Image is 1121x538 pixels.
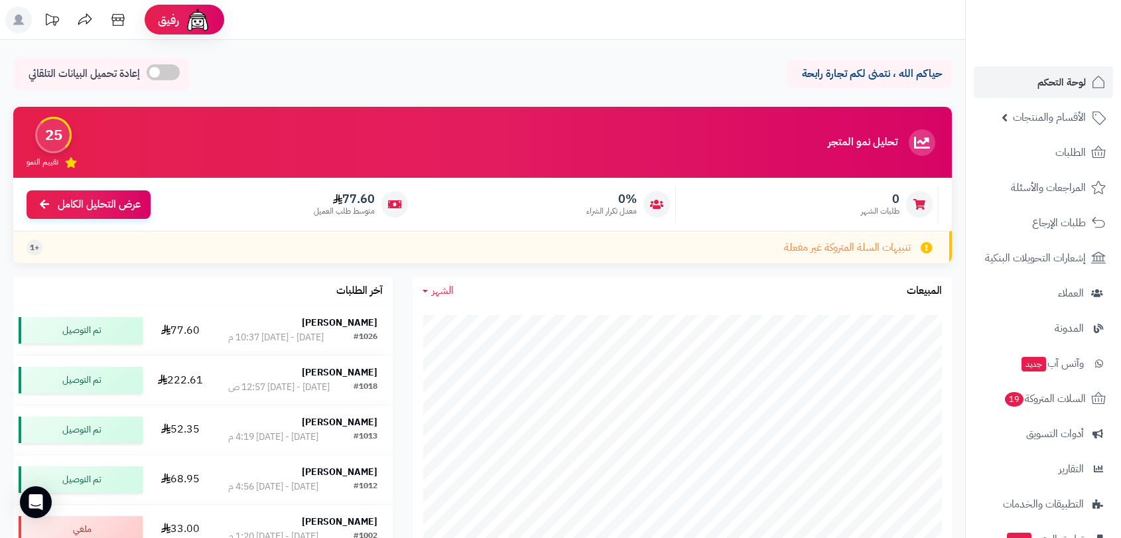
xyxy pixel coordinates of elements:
span: 0 [861,192,899,206]
div: تم التوصيل [19,367,143,393]
a: عرض التحليل الكامل [27,190,151,219]
a: لوحة التحكم [974,66,1113,98]
div: #1012 [354,480,377,494]
div: تم التوصيل [19,466,143,493]
span: 77.60 [314,192,375,206]
span: متوسط طلب العميل [314,206,375,217]
a: أدوات التسويق [974,418,1113,450]
div: [DATE] - [DATE] 4:56 م [228,480,318,494]
a: الطلبات [974,137,1113,168]
span: +1 [30,242,39,253]
a: المدونة [974,312,1113,344]
span: طلبات الإرجاع [1032,214,1086,232]
strong: [PERSON_NAME] [302,366,377,379]
strong: [PERSON_NAME] [302,415,377,429]
span: المدونة [1055,319,1084,338]
strong: [PERSON_NAME] [302,316,377,330]
a: السلات المتروكة19 [974,383,1113,415]
span: تنبيهات السلة المتروكة غير مفعلة [784,240,911,255]
span: التقارير [1059,460,1084,478]
div: [DATE] - [DATE] 12:57 ص [228,381,330,394]
span: السلات المتروكة [1004,389,1086,408]
span: رفيق [158,12,179,28]
span: 19 [1005,392,1023,407]
span: طلبات الشهر [861,206,899,217]
a: تحديثات المنصة [35,7,68,36]
div: #1018 [354,381,377,394]
span: التطبيقات والخدمات [1003,495,1084,513]
h3: آخر الطلبات [336,285,383,297]
div: Open Intercom Messenger [20,486,52,518]
div: #1013 [354,431,377,444]
td: 222.61 [148,356,212,405]
span: تقييم النمو [27,157,58,168]
a: التطبيقات والخدمات [974,488,1113,520]
span: الطلبات [1055,143,1086,162]
div: [DATE] - [DATE] 10:37 م [228,331,324,344]
strong: [PERSON_NAME] [302,515,377,529]
td: 77.60 [148,306,212,355]
img: ai-face.png [184,7,211,33]
a: الشهر [423,283,454,299]
span: إشعارات التحويلات البنكية [985,249,1086,267]
h3: تحليل نمو المتجر [828,137,897,149]
h3: المبيعات [907,285,942,297]
span: العملاء [1058,284,1084,303]
span: إعادة تحميل البيانات التلقائي [29,66,140,82]
a: التقارير [974,453,1113,485]
span: عرض التحليل الكامل [58,197,141,212]
span: الشهر [432,283,454,299]
span: لوحة التحكم [1037,73,1086,92]
td: 52.35 [148,405,212,454]
span: جديد [1022,357,1046,371]
a: العملاء [974,277,1113,309]
a: وآتس آبجديد [974,348,1113,379]
span: الأقسام والمنتجات [1013,108,1086,127]
div: #1026 [354,331,377,344]
a: إشعارات التحويلات البنكية [974,242,1113,274]
p: حياكم الله ، نتمنى لكم تجارة رابحة [796,66,942,82]
a: المراجعات والأسئلة [974,172,1113,204]
div: تم التوصيل [19,317,143,344]
td: 68.95 [148,455,212,504]
div: [DATE] - [DATE] 4:19 م [228,431,318,444]
div: تم التوصيل [19,417,143,443]
span: معدل تكرار الشراء [586,206,637,217]
strong: [PERSON_NAME] [302,465,377,479]
span: المراجعات والأسئلة [1011,178,1086,197]
span: 0% [586,192,637,206]
span: وآتس آب [1020,354,1084,373]
a: طلبات الإرجاع [974,207,1113,239]
span: أدوات التسويق [1026,425,1084,443]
